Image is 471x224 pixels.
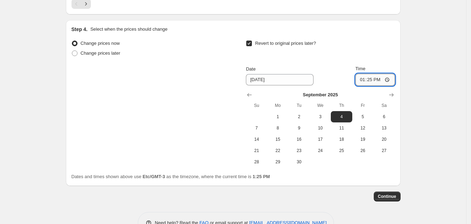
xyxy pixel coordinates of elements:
[90,26,167,33] p: Select when the prices should change
[291,125,307,131] span: 9
[352,100,373,111] th: Friday
[355,103,371,108] span: Fr
[291,137,307,142] span: 16
[334,114,349,120] span: 4
[291,103,307,108] span: Tu
[310,122,331,134] button: Wednesday September 10 2025
[331,134,352,145] button: Thursday September 18 2025
[267,111,289,122] button: Monday September 1 2025
[352,111,373,122] button: Friday September 5 2025
[246,74,314,85] input: 8/28/2025
[376,148,392,153] span: 27
[246,156,267,168] button: Sunday September 28 2025
[334,148,349,153] span: 25
[289,134,310,145] button: Tuesday September 16 2025
[289,145,310,156] button: Tuesday September 23 2025
[355,114,371,120] span: 5
[352,134,373,145] button: Friday September 19 2025
[376,103,392,108] span: Sa
[331,100,352,111] th: Thursday
[81,50,120,56] span: Change prices later
[291,159,307,165] span: 30
[352,122,373,134] button: Friday September 12 2025
[312,125,328,131] span: 10
[331,111,352,122] button: Thursday September 4 2025
[352,145,373,156] button: Friday September 26 2025
[376,137,392,142] span: 20
[289,111,310,122] button: Tuesday September 2 2025
[310,111,331,122] button: Wednesday September 3 2025
[289,156,310,168] button: Tuesday September 30 2025
[267,145,289,156] button: Monday September 22 2025
[246,134,267,145] button: Sunday September 14 2025
[373,111,395,122] button: Saturday September 6 2025
[270,125,286,131] span: 8
[355,125,371,131] span: 12
[312,137,328,142] span: 17
[289,122,310,134] button: Tuesday September 9 2025
[291,148,307,153] span: 23
[312,148,328,153] span: 24
[81,41,120,46] span: Change prices now
[249,137,264,142] span: 14
[267,156,289,168] button: Monday September 29 2025
[355,74,395,86] input: 12:00
[312,114,328,120] span: 3
[376,114,392,120] span: 6
[310,145,331,156] button: Wednesday September 24 2025
[331,145,352,156] button: Thursday September 25 2025
[334,125,349,131] span: 11
[246,122,267,134] button: Sunday September 7 2025
[270,114,286,120] span: 1
[267,134,289,145] button: Monday September 15 2025
[143,174,165,179] b: Etc/GMT-3
[373,145,395,156] button: Saturday September 27 2025
[246,145,267,156] button: Sunday September 21 2025
[374,192,401,201] button: Continue
[72,26,88,33] h2: Step 4.
[255,41,316,46] span: Revert to original prices later?
[267,100,289,111] th: Monday
[72,174,270,179] span: Dates and times shown above use as the timezone, where the current time is
[270,148,286,153] span: 22
[270,159,286,165] span: 29
[312,103,328,108] span: We
[331,122,352,134] button: Thursday September 11 2025
[246,100,267,111] th: Sunday
[291,114,307,120] span: 2
[373,100,395,111] th: Saturday
[373,134,395,145] button: Saturday September 20 2025
[310,134,331,145] button: Wednesday September 17 2025
[244,90,254,100] button: Show previous month, August 2025
[355,148,371,153] span: 26
[249,103,264,108] span: Su
[378,194,396,199] span: Continue
[253,174,270,179] b: 1:25 PM
[355,137,371,142] span: 19
[334,137,349,142] span: 18
[267,122,289,134] button: Monday September 8 2025
[355,66,365,71] span: Time
[249,125,264,131] span: 7
[334,103,349,108] span: Th
[246,66,255,72] span: Date
[373,122,395,134] button: Saturday September 13 2025
[386,90,396,100] button: Show next month, October 2025
[249,148,264,153] span: 21
[289,100,310,111] th: Tuesday
[270,103,286,108] span: Mo
[376,125,392,131] span: 13
[270,137,286,142] span: 15
[310,100,331,111] th: Wednesday
[249,159,264,165] span: 28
